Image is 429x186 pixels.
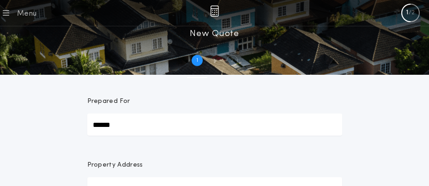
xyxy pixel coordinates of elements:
p: /2 [409,9,415,17]
h2: 1 [196,57,198,64]
p: Prepared For [87,97,130,106]
h1: New Quote [190,26,239,41]
p: Property Address [87,161,342,170]
input: Prepared For [87,114,342,136]
img: img [210,6,219,17]
div: Menu [17,8,36,19]
h2: 2 [230,57,234,64]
